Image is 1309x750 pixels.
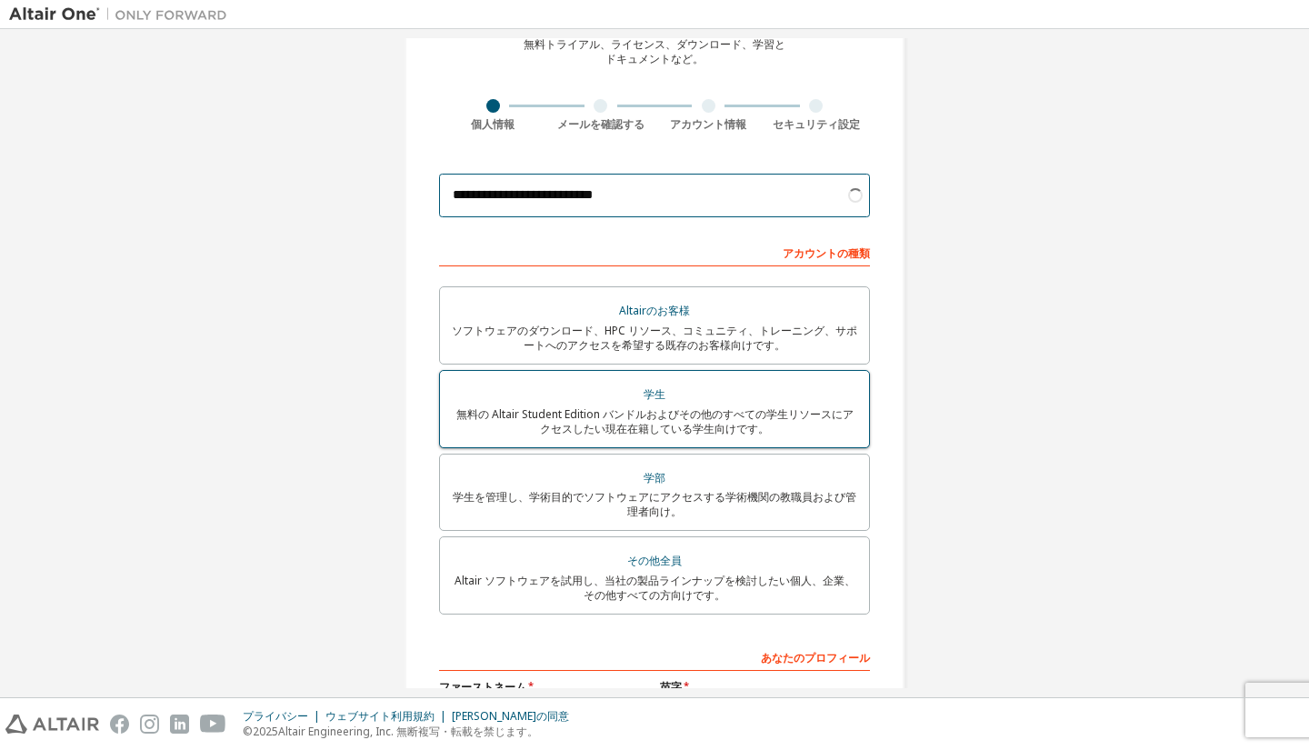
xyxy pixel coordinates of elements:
[619,303,690,318] font: Altairのお客様
[325,708,435,724] font: ウェブサイト利用規約
[140,715,159,734] img: instagram.svg
[644,386,665,402] font: 学生
[200,715,226,734] img: youtube.svg
[5,715,99,734] img: altair_logo.svg
[110,715,129,734] img: facebook.svg
[452,708,569,724] font: [PERSON_NAME]の同意
[455,573,855,603] font: Altair ソフトウェアを試用し、当社の製品ラインナップを検討したい個人、企業、その他すべての方向けです。
[783,245,870,261] font: アカウントの種類
[660,679,682,695] font: 苗字
[471,116,515,132] font: 個人情報
[670,116,746,132] font: アカウント情報
[453,489,856,519] font: 学生を管理し、学術目的でソフトウェアにアクセスする学術機関の教職員および管理者向け。
[557,116,645,132] font: メールを確認する
[439,679,526,695] font: ファーストネーム
[773,116,860,132] font: セキュリティ設定
[243,708,308,724] font: プライバシー
[605,51,704,66] font: ドキュメントなど。
[278,724,538,739] font: Altair Engineering, Inc. 無断複写・転載を禁じます。
[452,323,857,353] font: ソフトウェアのダウンロード、HPC リソース、コミュニティ、トレーニング、サポートへのアクセスを希望する既存のお客様向けです。
[253,724,278,739] font: 2025
[170,715,189,734] img: linkedin.svg
[627,553,682,568] font: その他全員
[456,406,854,436] font: 無料の Altair Student Edition バンドルおよびその他のすべての学生リソースにアクセスしたい現在在籍している学生向けです。
[761,650,870,665] font: あなたのプロフィール
[243,724,253,739] font: ©
[9,5,236,24] img: アルタイルワン
[644,470,665,485] font: 学部
[524,36,785,52] font: 無料トライアル、ライセンス、ダウンロード、学習と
